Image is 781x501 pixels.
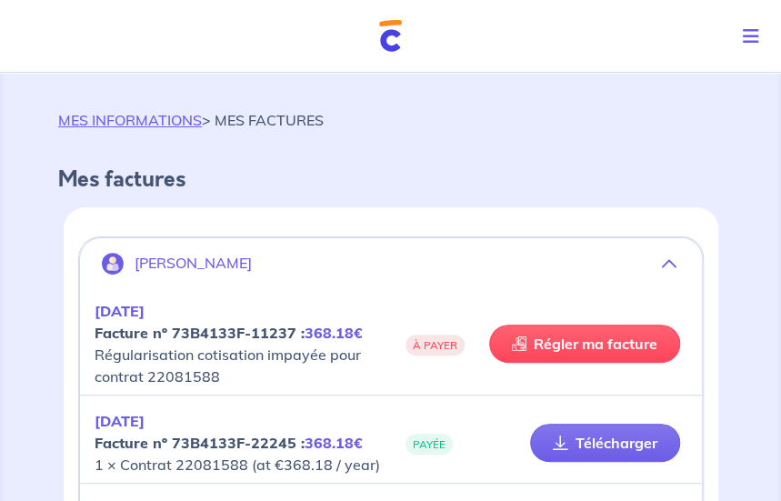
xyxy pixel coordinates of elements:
[95,412,145,430] em: [DATE]
[379,20,402,52] img: Cautioneo
[406,335,465,356] span: À PAYER
[406,434,453,455] span: PAYÉE
[58,167,723,193] h4: Mes factures
[95,410,391,476] p: 1 × Contrat 22081588 (at €368.18 / year)
[80,242,702,286] button: [PERSON_NAME]
[305,434,363,452] em: 368.18€
[95,302,145,320] em: [DATE]
[135,255,252,272] p: [PERSON_NAME]
[530,424,680,462] a: Télécharger
[489,325,680,363] a: Régler ma facture
[95,300,391,387] p: Régularisation cotisation impayée pour contrat 22081588
[102,253,124,275] img: illu_account.svg
[95,324,363,342] strong: Facture nº 73B4133F-11237 :
[95,434,363,452] strong: Facture nº 73B4133F-22245 :
[58,111,202,129] a: MES INFORMATIONS
[728,13,781,60] button: Toggle navigation
[58,109,324,131] p: > MES FACTURES
[305,324,363,342] em: 368.18€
